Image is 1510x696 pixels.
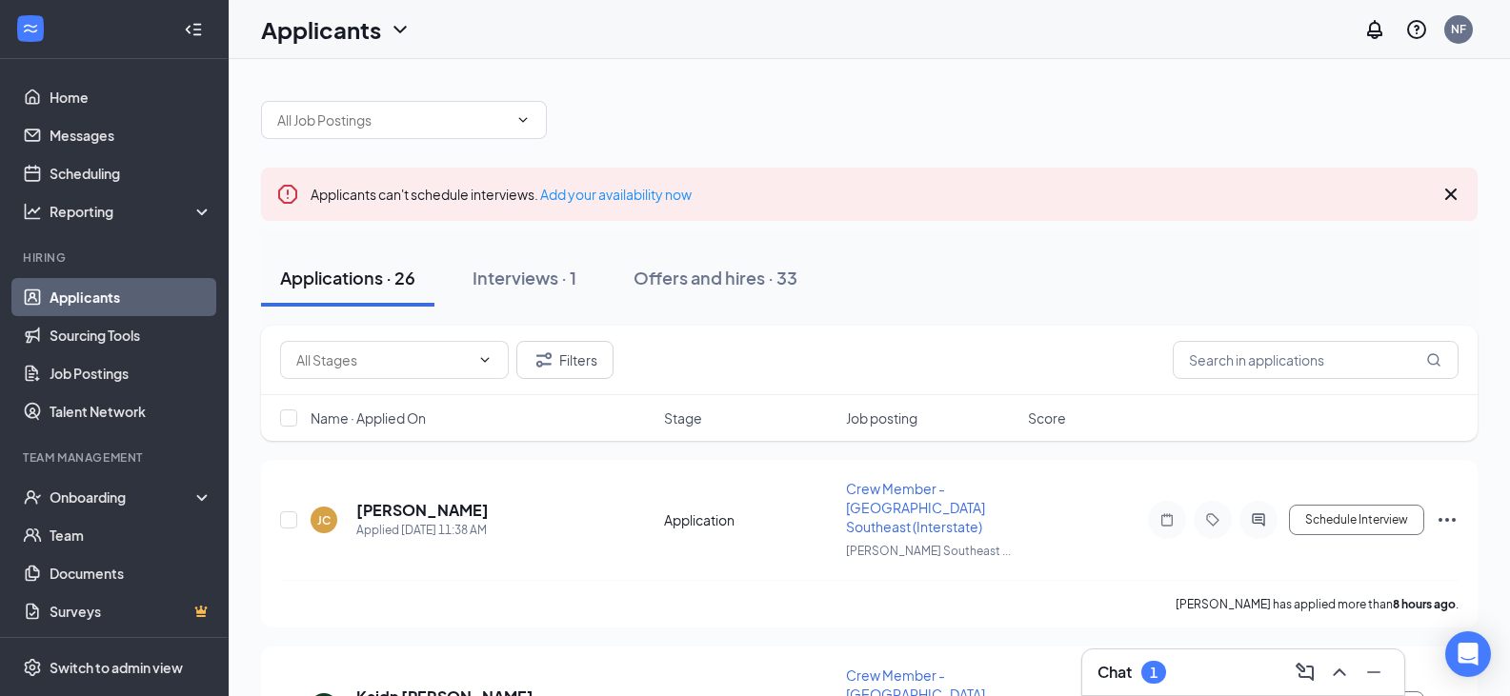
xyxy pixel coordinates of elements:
svg: Filter [533,348,555,371]
a: Documents [50,554,212,592]
button: Schedule Interview [1289,505,1424,535]
svg: Minimize [1362,661,1385,684]
span: Name · Applied On [311,408,426,428]
button: Filter Filters [516,341,614,379]
h3: Chat [1097,662,1132,683]
svg: WorkstreamLogo [21,19,40,38]
svg: Collapse [184,20,203,39]
a: Sourcing Tools [50,316,212,354]
div: Open Intercom Messenger [1445,631,1491,677]
button: Minimize [1359,657,1389,687]
input: All Job Postings [277,109,508,130]
svg: ChevronDown [477,352,493,368]
svg: ChevronUp [1328,661,1351,684]
a: Home [50,78,212,116]
span: Crew Member - [GEOGRAPHIC_DATA] Southeast (Interstate) [846,480,985,535]
div: Applied [DATE] 11:38 AM [356,521,489,540]
span: Job posting [846,408,917,428]
div: Hiring [23,249,209,266]
svg: Tag [1201,512,1224,527]
a: Job Postings [50,354,212,392]
a: Team [50,516,212,554]
h5: [PERSON_NAME] [356,500,489,521]
span: Score [1028,408,1066,428]
b: 8 hours ago [1393,597,1456,611]
div: 1 [1150,665,1158,681]
div: Application [664,510,835,529]
div: NF [1451,21,1466,37]
span: Applicants can't schedule interviews. [311,186,692,203]
div: Offers and hires · 33 [634,266,797,289]
svg: QuestionInfo [1405,18,1428,41]
svg: UserCheck [23,487,42,507]
a: SurveysCrown [50,592,212,630]
div: JC [317,512,331,528]
button: ChevronUp [1324,657,1355,687]
p: [PERSON_NAME] has applied more than . [1176,596,1459,612]
a: Scheduling [50,154,212,192]
input: Search in applications [1173,341,1459,379]
span: Stage [664,408,702,428]
input: All Stages [296,349,470,370]
div: Reporting [50,202,213,221]
a: Add your availability now [540,186,692,203]
svg: Settings [23,658,42,677]
svg: Error [276,183,299,206]
svg: ActiveChat [1247,512,1270,527]
svg: Cross [1440,183,1462,206]
h1: Applicants [261,13,381,46]
svg: ChevronDown [515,112,531,128]
svg: Notifications [1363,18,1386,41]
svg: MagnifyingGlass [1426,352,1441,368]
span: [PERSON_NAME] Southeast ... [846,544,1011,558]
svg: ChevronDown [389,18,412,41]
button: ComposeMessage [1290,657,1320,687]
div: Team Management [23,449,209,466]
svg: Note [1156,512,1178,527]
div: Switch to admin view [50,658,183,677]
svg: Analysis [23,202,42,221]
svg: Ellipses [1436,508,1459,531]
div: Interviews · 1 [473,266,576,289]
a: Talent Network [50,392,212,430]
a: Messages [50,116,212,154]
div: Onboarding [50,487,196,507]
a: Applicants [50,278,212,316]
div: Applications · 26 [280,266,415,289]
svg: ComposeMessage [1294,661,1317,684]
